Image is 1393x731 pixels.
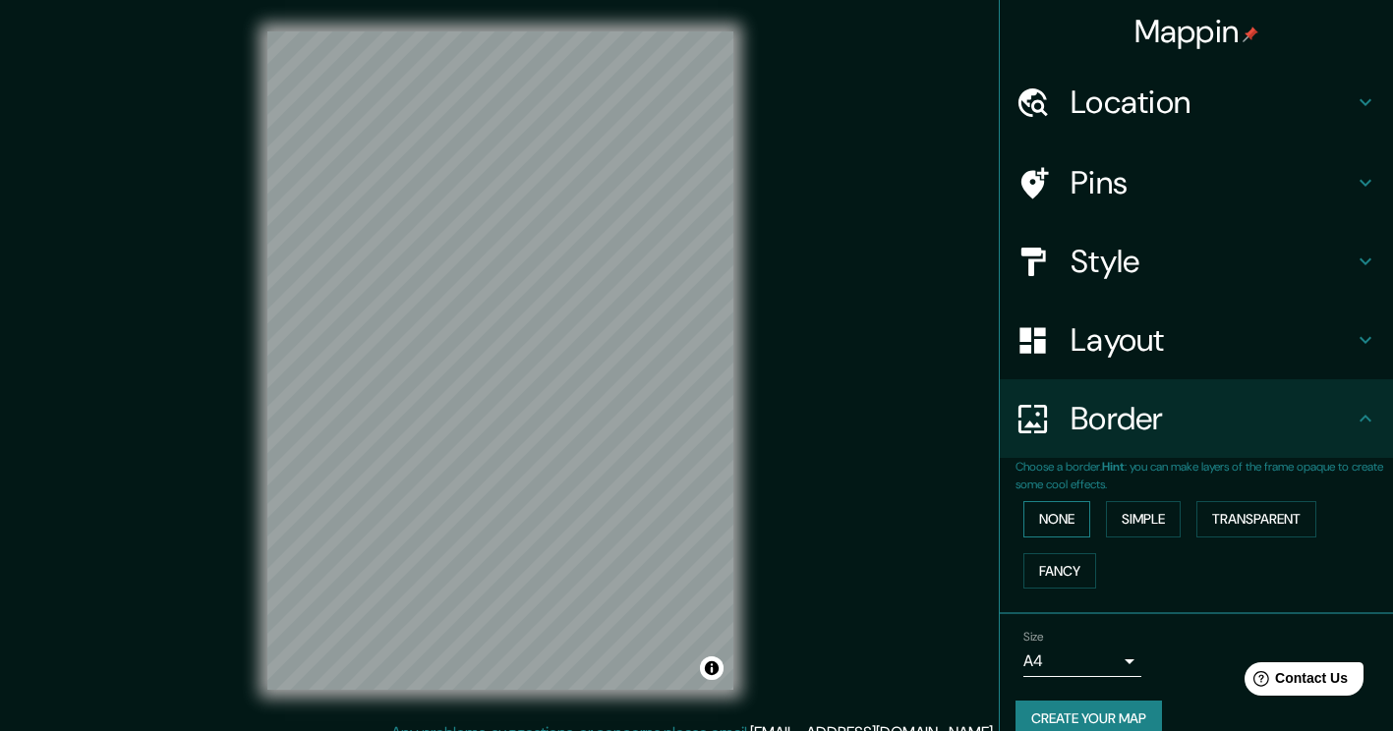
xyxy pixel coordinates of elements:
[1071,320,1354,360] h4: Layout
[1000,301,1393,379] div: Layout
[1071,242,1354,281] h4: Style
[1023,629,1044,646] label: Size
[1071,83,1354,122] h4: Location
[1023,646,1141,677] div: A4
[1106,501,1181,537] button: Simple
[1000,222,1393,301] div: Style
[1016,458,1393,493] p: Choose a border. : you can make layers of the frame opaque to create some cool effects.
[1071,399,1354,438] h4: Border
[700,656,724,680] button: Toggle attribution
[1023,501,1090,537] button: None
[1023,553,1096,590] button: Fancy
[1196,501,1316,537] button: Transparent
[1000,63,1393,141] div: Location
[1000,379,1393,458] div: Border
[1000,143,1393,222] div: Pins
[1218,654,1371,709] iframe: Help widget launcher
[267,31,733,690] canvas: Map
[1102,459,1125,475] b: Hint
[1134,12,1259,51] h4: Mappin
[1243,27,1258,42] img: pin-icon.png
[1071,163,1354,202] h4: Pins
